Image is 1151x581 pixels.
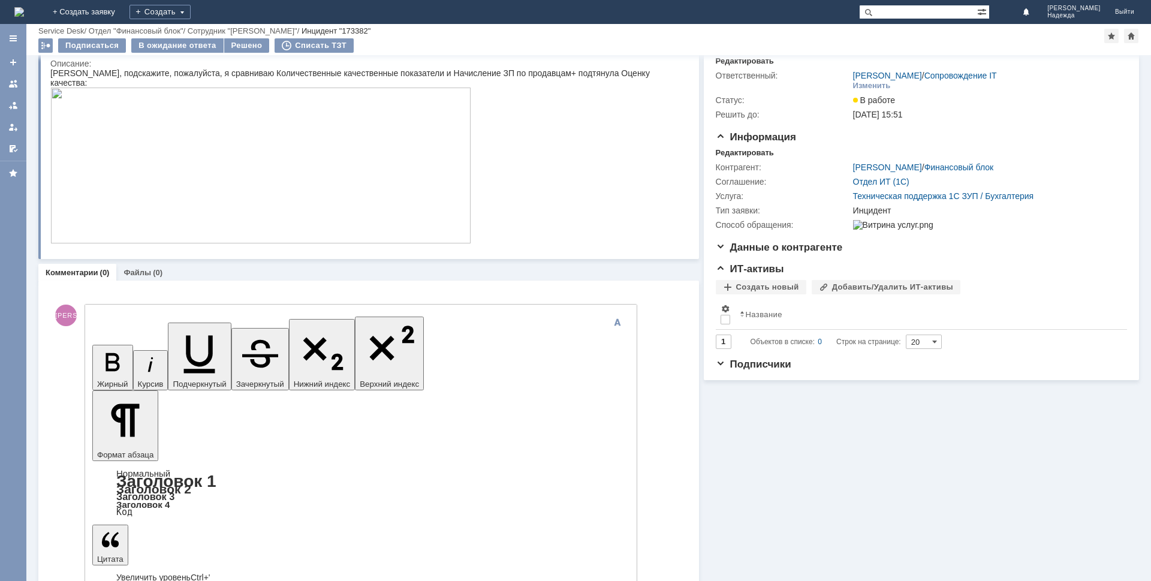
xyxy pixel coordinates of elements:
button: Нижний индекс [289,319,355,390]
span: Подчеркнутый [173,380,226,389]
span: Формат абзаца [97,450,153,459]
div: (0) [100,268,110,277]
span: [PERSON_NAME] [55,305,77,326]
a: [PERSON_NAME] [853,71,922,80]
a: Service Desk [38,26,85,35]
span: В работе [853,95,895,105]
div: Сделать домашней страницей [1124,29,1138,43]
a: Заявки в моей ответственности [4,96,23,115]
a: Заголовок 4 [116,499,170,510]
div: Если обслуживание было плохое (Ниже 85%), то к основной зарплата применяется понижающий коэффицие... [5,98,175,127]
div: Если нормальное (От 85% до 95%), то зарплата не меняется, коэффициент равен 1; [5,127,175,156]
span: Информация [716,131,796,143]
span: Скрыть панель инструментов [610,315,625,330]
div: / [38,26,89,35]
button: Верхний индекс [355,317,424,390]
div: / [188,26,302,35]
a: Отдел "Финансовый блок" [89,26,183,35]
a: Комментарии [46,268,98,277]
button: Курсив [133,350,168,390]
a: Мои заявки [4,118,23,137]
img: Витрина услуг.png [853,220,933,230]
span: Курсив [138,380,164,389]
button: Зачеркнутый [231,328,289,390]
a: Файлы [123,268,151,277]
div: Контрагент: [716,162,851,172]
div: (0) [153,268,162,277]
span: [PERSON_NAME] [1047,5,1101,12]
a: Перейти на домашнюю страницу [14,7,24,17]
a: Нормальный [116,468,170,478]
i: Строк на странице: [751,335,901,349]
div: Услуга: [716,191,851,201]
span: [DATE] 15:51 [853,110,903,119]
span: Надежда [1047,12,1101,19]
a: Финансовый блок [924,162,994,172]
img: H8ErSdaA3QjwQAAAABJRU5ErkJggg== [5,43,176,97]
div: Способ обращения: [716,220,851,230]
a: [PERSON_NAME] [853,162,922,172]
button: Подчеркнутый [168,323,231,390]
div: Оценка качества обслуживания - это повышающий или понижающий коэффициент: [5,5,175,34]
button: Цитата [92,525,128,565]
button: Формат абзаца [92,390,158,461]
a: Заголовок 1 [116,472,216,490]
span: Данные о контрагенте [716,242,843,253]
div: На примере [PERSON_NAME]. Она относится к региону [GEOGRAPHIC_DATA]. Для регионов [GEOGRAPHIC_DAT... [5,194,175,233]
span: Объектов в списке: [751,338,815,346]
span: Верхний индекс [360,380,419,389]
div: Ответственный: [716,71,851,80]
div: Редактировать [716,148,774,158]
span: Жирный [97,380,128,389]
div: Формат абзаца [92,469,629,516]
span: Подписчики [716,359,791,370]
div: Название [746,310,782,319]
div: Создать [129,5,191,19]
div: / [853,71,997,80]
div: / [89,26,188,35]
div: Инцидент "173382" [302,26,370,35]
div: Редактировать [716,56,774,66]
a: Мои согласования [4,139,23,158]
span: Настройки [721,304,730,314]
div: Изменить [853,81,891,91]
div: Соглашение: [716,177,851,186]
div: Тип заявки: [716,206,851,215]
div: Статус: [716,95,851,105]
a: Создать заявку [4,53,23,72]
a: Заголовок 2 [116,482,191,496]
a: Сопровождение IT [924,71,997,80]
th: Название [735,299,1117,330]
div: Инцидент [853,206,1121,215]
a: Отдел ИТ (1С) [853,177,909,186]
span: Расширенный поиск [977,5,989,17]
span: ИТ-активы [716,263,784,275]
a: Заявки на командах [4,74,23,94]
div: Решить до: [716,110,851,119]
a: Заголовок 3 [116,491,174,502]
div: Работа с массовостью [38,38,53,53]
span: Цитата [97,555,123,564]
div: / [853,162,994,172]
div: 0 [818,335,822,349]
button: Жирный [92,345,133,390]
img: logo [14,7,24,17]
span: Зачеркнутый [236,380,284,389]
div: Добавить в избранное [1104,29,1119,43]
a: Код [116,507,132,517]
div: И если очень хорошее (Выше 95%), то применяется повышающий коэффициент 1,05 [5,156,175,185]
div: Описание: [50,59,683,68]
a: Сотрудник "[PERSON_NAME]" [188,26,297,35]
a: Техническая поддержка 1С ЗУП / Бухгалтерия [853,191,1034,201]
span: Нижний индекс [294,380,351,389]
